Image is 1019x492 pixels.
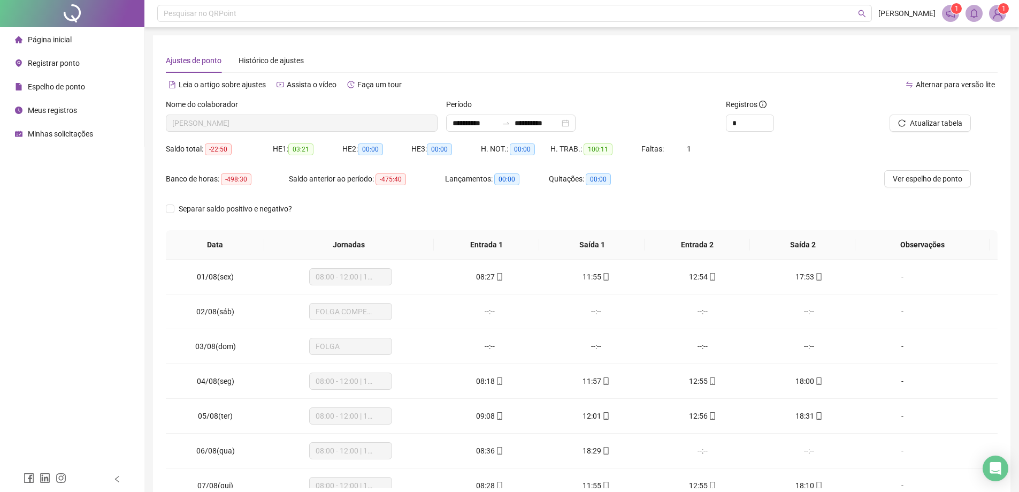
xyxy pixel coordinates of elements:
[15,107,22,114] span: clock-circle
[910,117,962,129] span: Atualizar tabela
[658,375,747,387] div: 12:55
[494,173,519,185] span: 00:00
[601,273,610,281] span: mobile
[273,143,342,155] div: HE 1:
[445,480,534,491] div: 08:28
[221,173,251,185] span: -498:30
[495,273,503,281] span: mobile
[550,143,641,155] div: H. TRAB.:
[878,7,936,19] span: [PERSON_NAME]
[871,306,934,317] div: -
[814,377,823,385] span: mobile
[277,81,284,88] span: youtube
[15,36,22,43] span: home
[205,143,232,155] span: -22:50
[166,173,289,185] div: Banco de horas:
[196,307,234,316] span: 02/08(sáb)
[726,99,767,110] span: Registros
[658,340,747,352] div: --:--
[197,273,234,281] span: 01/08(sex)
[411,143,481,155] div: HE 3:
[658,271,747,283] div: 12:54
[871,375,934,387] div: -
[946,9,955,18] span: notification
[708,482,716,489] span: mobile
[708,377,716,385] span: mobile
[316,304,386,320] span: FOLGA COMPENSATÓRIA
[764,375,854,387] div: 18:00
[814,273,823,281] span: mobile
[551,340,641,352] div: --:--
[884,170,971,187] button: Ver espelho de ponto
[641,145,665,153] span: Faltas:
[549,173,653,185] div: Quitações:
[708,412,716,420] span: mobile
[601,482,610,489] span: mobile
[898,119,906,127] span: reload
[445,410,534,422] div: 09:08
[342,143,412,155] div: HE 2:
[906,81,913,88] span: swap
[855,230,990,260] th: Observações
[864,239,981,251] span: Observações
[495,412,503,420] span: mobile
[658,306,747,317] div: --:--
[445,271,534,283] div: 08:27
[316,338,386,354] span: FOLGA
[445,340,534,352] div: --:--
[764,480,854,491] div: 18:10
[551,410,641,422] div: 12:01
[764,410,854,422] div: 18:31
[551,306,641,317] div: --:--
[990,5,1006,21] img: 84745
[814,482,823,489] span: mobile
[658,480,747,491] div: 12:55
[15,83,22,90] span: file
[288,143,313,155] span: 03:21
[890,115,971,132] button: Atualizar tabela
[658,410,747,422] div: 12:56
[551,271,641,283] div: 11:55
[495,377,503,385] span: mobile
[871,271,934,283] div: -
[15,130,22,138] span: schedule
[645,230,750,260] th: Entrada 2
[481,143,550,155] div: H. NOT.:
[197,377,234,385] span: 04/08(seg)
[316,373,386,389] span: 08:00 - 12:00 | 13:00 - 18:00
[764,271,854,283] div: 17:53
[858,10,866,18] span: search
[759,101,767,108] span: info-circle
[750,230,855,260] th: Saída 2
[445,375,534,387] div: 08:18
[28,35,72,44] span: Página inicial
[168,81,176,88] span: file-text
[955,5,959,12] span: 1
[983,456,1008,481] div: Open Intercom Messenger
[28,130,93,138] span: Minhas solicitações
[427,143,452,155] span: 00:00
[584,143,612,155] span: 100:11
[264,230,434,260] th: Jornadas
[445,306,534,317] div: --:--
[764,306,854,317] div: --:--
[586,173,611,185] span: 00:00
[347,81,355,88] span: history
[893,173,962,185] span: Ver espelho de ponto
[113,475,121,483] span: left
[601,447,610,455] span: mobile
[951,3,962,14] sup: 1
[502,119,510,127] span: to
[871,480,934,491] div: -
[998,3,1009,14] sup: Atualize o seu contato no menu Meus Dados
[195,342,236,351] span: 03/08(dom)
[166,56,221,65] span: Ajustes de ponto
[376,173,406,185] span: -475:40
[198,412,233,420] span: 05/08(ter)
[871,340,934,352] div: -
[239,56,304,65] span: Histórico de ajustes
[316,443,386,459] span: 08:00 - 12:00 | 13:00 - 18:00
[551,445,641,457] div: 18:29
[197,481,233,490] span: 07/08(qui)
[446,99,479,110] label: Período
